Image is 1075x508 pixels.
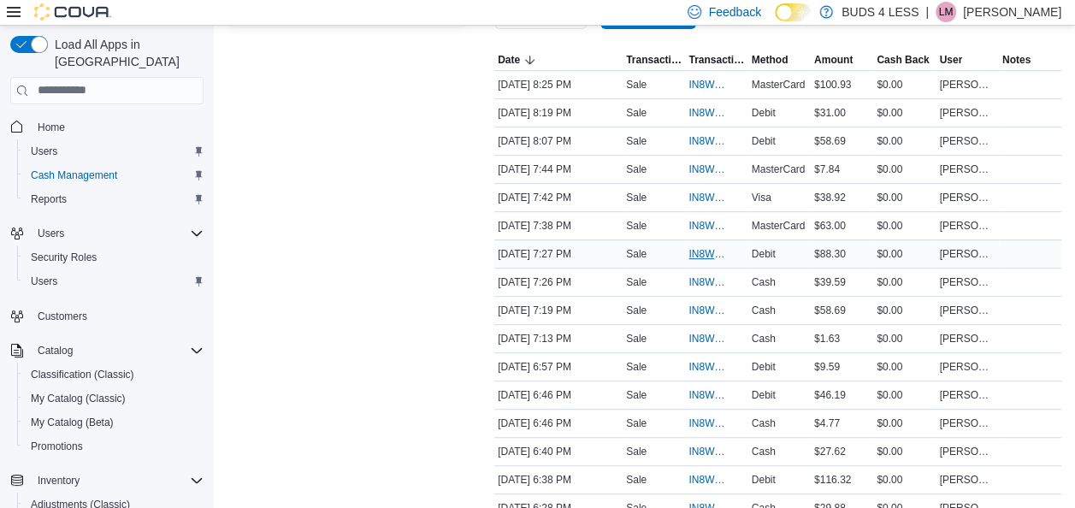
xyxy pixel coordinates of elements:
span: [PERSON_NAME] [939,304,995,317]
div: [DATE] 6:46 PM [494,385,623,405]
span: $4.77 [814,416,840,430]
button: Transaction Type [623,50,685,70]
span: Reports [24,189,204,210]
span: IN8W07-712987 [688,106,727,120]
span: [PERSON_NAME] [939,275,995,289]
span: $31.00 [814,106,846,120]
span: IN8W07-712899 [688,275,727,289]
span: MasterCard [752,162,806,176]
button: IN8W07-712825 [688,413,744,434]
a: Reports [24,189,74,210]
span: Home [31,116,204,138]
div: $0.00 [873,187,936,208]
span: Home [38,121,65,134]
p: Sale [626,332,647,346]
button: My Catalog (Classic) [17,387,210,411]
span: IN8W07-712848 [688,360,727,374]
div: $0.00 [873,357,936,377]
div: [DATE] 7:44 PM [494,159,623,180]
div: $0.00 [873,131,936,151]
button: IN8W07-712922 [688,216,744,236]
span: Date [498,53,520,67]
button: Promotions [17,434,210,458]
span: Users [24,271,204,292]
div: $0.00 [873,74,936,95]
p: Sale [626,162,647,176]
div: $0.00 [873,328,936,349]
div: [DATE] 7:19 PM [494,300,623,321]
span: [PERSON_NAME] [939,219,995,233]
a: Customers [31,306,94,327]
span: $38.92 [814,191,846,204]
span: [PERSON_NAME] [939,162,995,176]
span: Users [24,141,204,162]
span: $100.93 [814,78,851,92]
span: Cash [752,416,776,430]
span: Dark Mode [775,21,776,22]
button: Transaction # [685,50,747,70]
button: Security Roles [17,245,210,269]
span: IN8W07-712812 [688,445,727,458]
button: IN8W07-712930 [688,187,744,208]
a: My Catalog (Classic) [24,388,133,409]
button: Amount [811,50,873,70]
button: IN8W07-712848 [688,357,744,377]
div: [DATE] 6:38 PM [494,470,623,490]
button: Users [17,139,210,163]
span: Cash [752,304,776,317]
span: $7.84 [814,162,840,176]
button: IN8W07-712987 [688,103,744,123]
span: $58.69 [814,134,846,148]
button: Cash Management [17,163,210,187]
span: Load All Apps in [GEOGRAPHIC_DATA] [48,36,204,70]
p: Sale [626,78,647,92]
span: Debit [752,106,776,120]
span: $9.59 [814,360,840,374]
a: Cash Management [24,165,124,186]
span: [PERSON_NAME] [939,388,995,402]
span: Users [31,223,204,244]
div: [DATE] 7:27 PM [494,244,623,264]
div: [DATE] 8:07 PM [494,131,623,151]
div: Lauren Mallett [936,2,956,22]
div: $0.00 [873,244,936,264]
a: Classification (Classic) [24,364,141,385]
button: Customers [3,304,210,328]
button: IN8W07-712886 [688,300,744,321]
button: User [936,50,998,70]
span: My Catalog (Beta) [24,412,204,433]
span: Promotions [24,436,204,457]
span: [PERSON_NAME] [939,247,995,261]
p: Sale [626,360,647,374]
button: Cash Back [873,50,936,70]
span: User [939,53,962,67]
p: | [925,2,929,22]
span: Transaction Type [626,53,682,67]
span: $27.62 [814,445,846,458]
span: $116.32 [814,473,851,487]
div: [DATE] 8:19 PM [494,103,623,123]
button: Inventory [3,469,210,493]
span: My Catalog (Classic) [24,388,204,409]
span: Inventory [31,470,204,491]
div: $0.00 [873,103,936,123]
span: $58.69 [814,304,846,317]
div: $0.00 [873,272,936,292]
span: IN8W07-712930 [688,191,727,204]
p: Sale [626,134,647,148]
a: Home [31,117,72,138]
p: Sale [626,219,647,233]
span: Cash [752,332,776,346]
span: [PERSON_NAME] [939,78,995,92]
div: [DATE] 8:25 PM [494,74,623,95]
span: IN8W07-712901 [688,247,727,261]
button: My Catalog (Beta) [17,411,210,434]
p: Sale [626,416,647,430]
span: [PERSON_NAME] [939,134,995,148]
span: IN8W07-712825 [688,416,727,430]
span: $39.59 [814,275,846,289]
span: Security Roles [24,247,204,268]
p: Sale [626,473,647,487]
span: $46.19 [814,388,846,402]
span: Cash Management [24,165,204,186]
